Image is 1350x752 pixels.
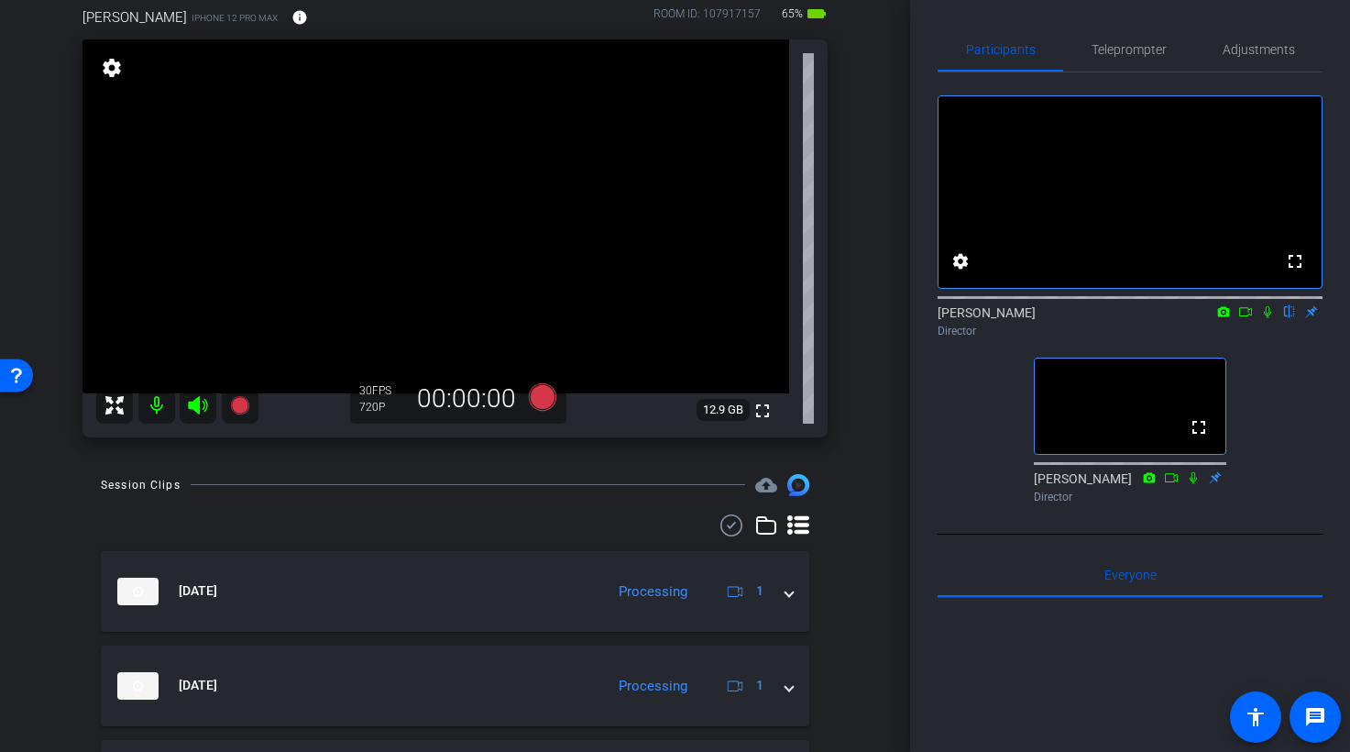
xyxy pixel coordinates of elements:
[405,383,528,415] div: 00:00:00
[82,7,187,28] span: [PERSON_NAME]
[1188,416,1210,438] mat-icon: fullscreen
[1279,303,1301,319] mat-icon: flip
[117,672,159,700] img: thumb-nail
[755,474,777,496] mat-icon: cloud_upload
[787,474,809,496] img: Session clips
[101,551,809,632] mat-expansion-panel-header: thumb-nail[DATE]Processing1
[101,476,181,494] div: Session Clips
[806,3,828,25] mat-icon: battery_std
[653,6,761,32] div: ROOM ID: 107917157
[101,646,809,726] mat-expansion-panel-header: thumb-nail[DATE]Processing1
[1304,706,1326,728] mat-icon: message
[1223,43,1295,56] span: Adjustments
[192,11,278,25] span: iPhone 12 Pro Max
[1034,489,1226,505] div: Director
[938,323,1323,339] div: Director
[99,57,125,79] mat-icon: settings
[1104,569,1157,581] span: Everyone
[609,581,697,603] div: Processing
[1284,250,1306,272] mat-icon: fullscreen
[372,384,391,397] span: FPS
[179,676,217,695] span: [DATE]
[609,676,697,697] div: Processing
[697,399,750,421] span: 12.9 GB
[966,43,1036,56] span: Participants
[179,581,217,601] span: [DATE]
[1092,43,1167,56] span: Teleprompter
[755,474,777,496] span: Destinations for your clips
[949,250,971,272] mat-icon: settings
[756,581,763,601] span: 1
[756,676,763,695] span: 1
[117,578,159,605] img: thumb-nail
[752,400,774,422] mat-icon: fullscreen
[359,383,405,398] div: 30
[1034,470,1226,505] div: [PERSON_NAME]
[938,304,1323,339] div: [PERSON_NAME]
[359,400,405,415] div: 720P
[1245,706,1267,728] mat-icon: accessibility
[291,9,308,26] mat-icon: info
